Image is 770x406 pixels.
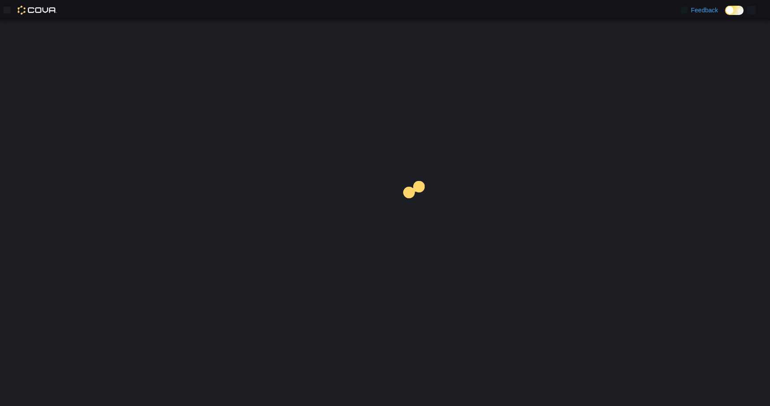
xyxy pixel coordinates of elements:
img: cova-loader [385,174,451,240]
img: Cova [18,6,57,15]
input: Dark Mode [725,6,744,15]
a: Feedback [677,1,722,19]
span: Feedback [691,6,718,15]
